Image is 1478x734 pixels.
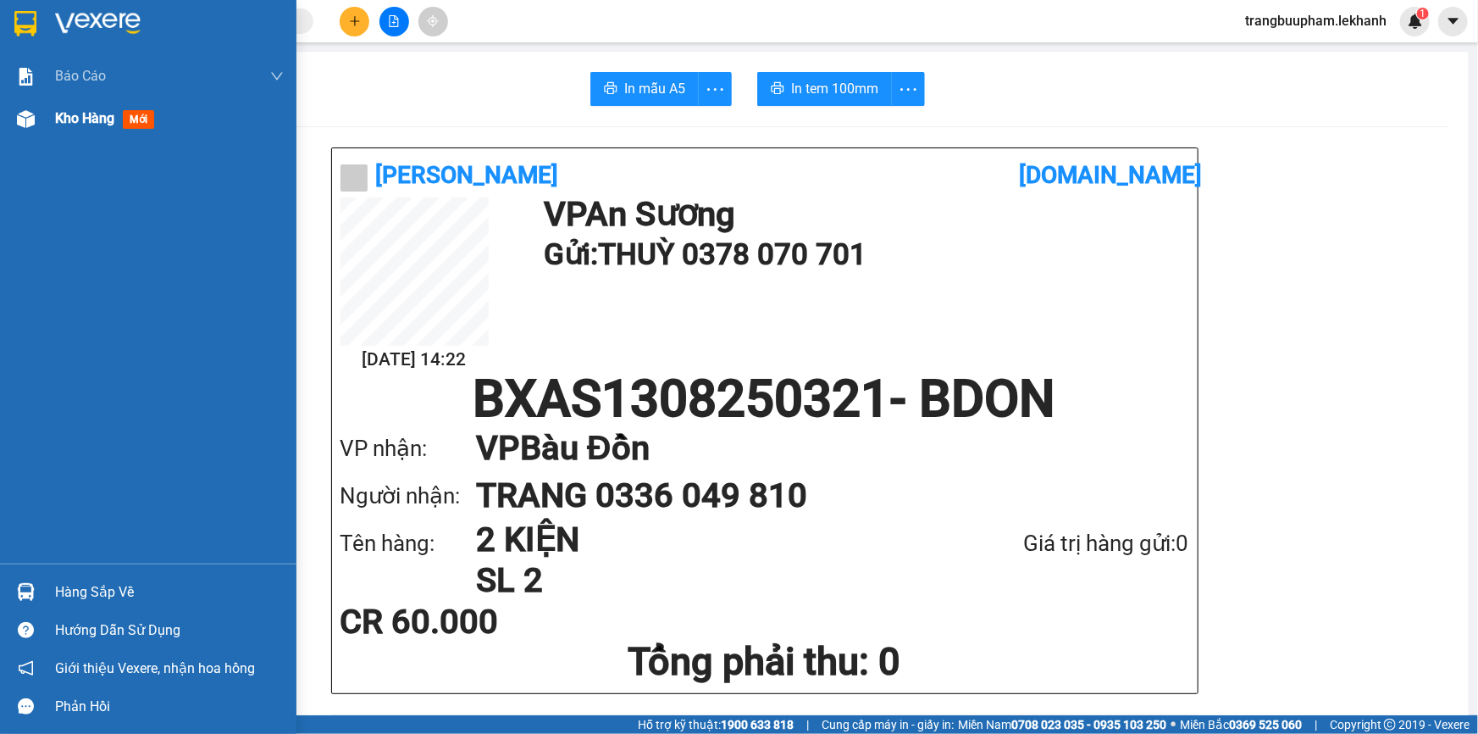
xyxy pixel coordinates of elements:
span: | [806,715,809,734]
h1: Gửi: THUỲ 0378 070 701 [544,231,1181,278]
span: file-add [388,15,400,27]
div: An Sương [14,14,150,35]
button: aim [418,7,448,36]
span: down [270,70,284,83]
div: Người nhận: [340,479,476,514]
h1: 2 KIỆN [476,520,934,560]
h1: Tổng phải thu: 0 [340,639,1189,685]
span: Kho hàng [55,110,114,126]
div: BX [GEOGRAPHIC_DATA] [162,14,334,55]
span: caret-down [1446,14,1461,29]
span: Miền Nam [958,715,1166,734]
span: plus [349,15,361,27]
span: aim [427,15,439,27]
img: solution-icon [17,68,35,86]
div: Hàng sắp về [55,580,284,605]
span: mới [123,110,154,129]
div: Giá trị hàng gửi: 0 [934,526,1189,561]
div: TÚ [162,55,334,75]
span: | [1315,715,1317,734]
div: CR 60.000 [340,605,621,639]
div: 30.000 [159,109,335,133]
strong: 0708 023 035 - 0935 103 250 [1011,718,1166,731]
sup: 1 [1417,8,1429,19]
span: message [18,698,34,715]
img: logo-vxr [14,11,36,36]
span: ⚪️ [1171,721,1176,728]
strong: 1900 633 818 [721,718,794,731]
span: Giới thiệu Vexere, nhận hoa hồng [55,658,255,679]
div: Tên hàng: [340,526,476,561]
span: more [892,79,924,100]
img: warehouse-icon [17,583,35,601]
div: Hướng dẫn sử dụng [55,618,284,643]
img: warehouse-icon [17,110,35,128]
button: more [698,72,732,106]
button: file-add [379,7,409,36]
button: printerIn tem 100mm [757,72,892,106]
span: In tem 100mm [791,78,878,99]
span: Gửi: [14,16,41,34]
span: trangbuupham.lekhanh [1232,10,1400,31]
div: 0972971606 [162,75,334,99]
button: caret-down [1438,7,1468,36]
h1: VP An Sương [544,197,1181,231]
h2: [DATE] 14:22 [340,346,489,374]
strong: 0369 525 060 [1229,718,1302,731]
button: plus [340,7,369,36]
span: copyright [1384,719,1396,731]
h1: TRANG 0336 049 810 [476,472,1155,520]
span: 1 [1420,8,1425,19]
span: Báo cáo [55,65,106,86]
h1: SL 2 [476,560,934,601]
img: icon-new-feature [1408,14,1423,29]
span: Nhận: [162,16,202,34]
span: printer [771,81,784,97]
div: VP nhận: [340,431,476,466]
h1: VP Bàu Đồn [476,425,1155,472]
button: more [891,72,925,106]
span: more [699,79,731,100]
span: Cung cấp máy in - giấy in: [822,715,954,734]
span: In mẫu A5 [624,78,685,99]
span: CC : [159,114,183,131]
b: [PERSON_NAME] [376,161,559,189]
div: Phản hồi [55,694,284,720]
h1: BXAS1308250321 - BDON [340,374,1189,425]
span: question-circle [18,622,34,638]
button: printerIn mẫu A5 [590,72,699,106]
span: notification [18,660,34,676]
b: [DOMAIN_NAME] [1019,161,1202,189]
span: Hỗ trợ kỹ thuật: [638,715,794,734]
span: Miền Bắc [1180,715,1302,734]
span: printer [604,81,617,97]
